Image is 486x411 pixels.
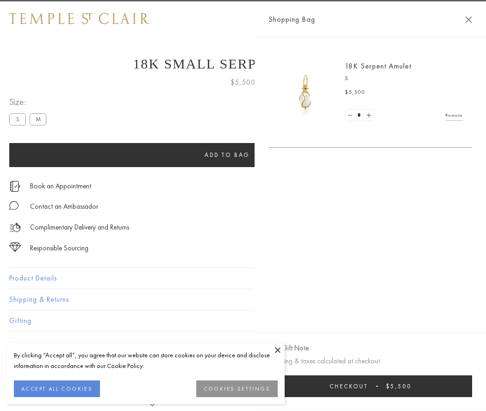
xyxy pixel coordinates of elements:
[268,355,472,367] p: Shipping & taxes calculated at checkout
[330,382,368,390] span: Checkout
[268,342,309,354] button: Add Gift Note
[9,201,19,210] img: MessageIcon-01_2.svg
[9,94,50,110] span: Size:
[9,289,477,310] button: Shipping & Returns
[9,268,477,289] button: Product Details
[30,113,46,125] label: M
[9,181,20,192] img: icon_appointment.svg
[14,350,278,371] div: By clicking “Accept all”, you agree that our website can store cookies on your device and disclos...
[9,113,26,125] label: S
[9,222,21,233] img: icon_delivery.svg
[30,201,98,212] div: Contact an Ambassador
[445,110,463,120] a: Remove
[9,311,477,331] button: Gifting
[465,16,472,23] button: Close Shopping Bag
[278,65,333,120] img: P51836-E11SERPPV
[30,222,129,233] p: Complimentary Delivery and Returns
[9,56,477,72] h1: 18K Small Serpent Amulet
[231,76,255,88] span: $5,500
[386,382,411,390] span: $5,500
[364,110,373,121] a: Set quantity to 2
[14,380,100,397] button: ACCEPT ALL COOKIES
[9,243,21,252] img: icon_sourcing.svg
[345,110,355,121] a: Set quantity to 0
[9,13,149,24] img: Temple St. Clair
[196,380,278,397] button: COOKIES SETTINGS
[205,151,250,159] span: Add to bag
[345,88,365,97] span: $5,500
[268,375,472,397] button: Checkout $5,500
[268,13,315,25] span: Shopping Bag
[9,143,445,167] button: Add to bag
[345,74,463,83] p: S
[30,181,91,191] a: Book an Appointment
[345,61,411,71] a: 18K Serpent Amulet
[30,243,88,254] div: Responsible Sourcing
